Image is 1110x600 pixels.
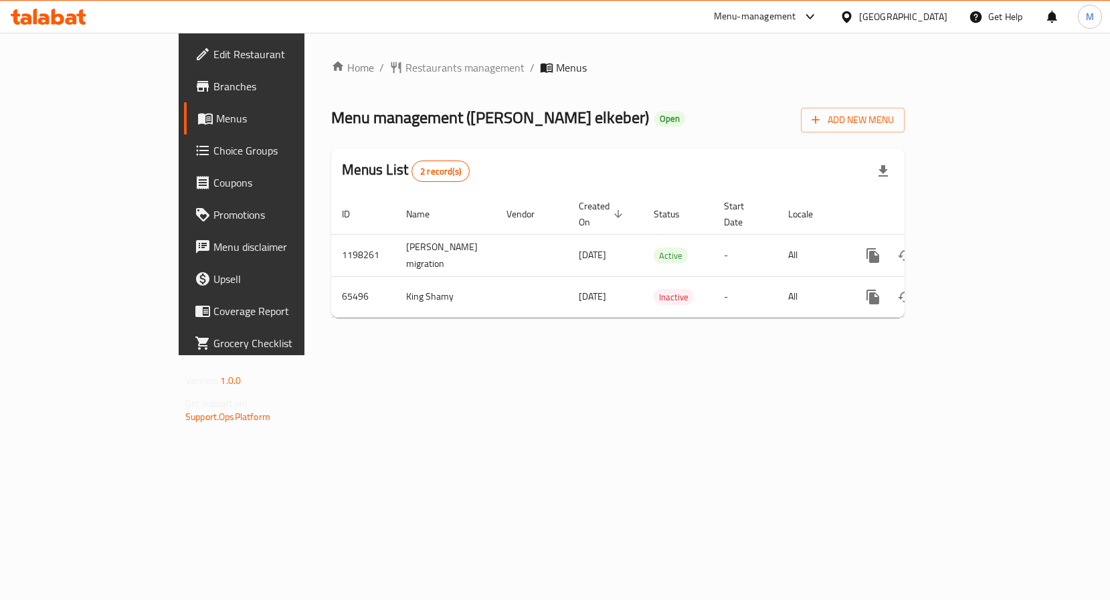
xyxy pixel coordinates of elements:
[406,206,447,222] span: Name
[184,231,364,263] a: Menu disclaimer
[801,108,905,132] button: Add New Menu
[395,276,496,317] td: King Shamy
[579,288,606,305] span: [DATE]
[859,9,947,24] div: [GEOGRAPHIC_DATA]
[654,113,685,124] span: Open
[714,9,796,25] div: Menu-management
[213,239,353,255] span: Menu disclaimer
[713,234,777,276] td: -
[654,111,685,127] div: Open
[654,206,697,222] span: Status
[213,303,353,319] span: Coverage Report
[379,60,384,76] li: /
[724,198,761,230] span: Start Date
[185,408,270,425] a: Support.OpsPlatform
[185,372,218,389] span: Version:
[654,248,688,264] span: Active
[889,239,921,272] button: Change Status
[184,199,364,231] a: Promotions
[331,60,905,76] nav: breadcrumb
[812,112,894,128] span: Add New Menu
[184,167,364,199] a: Coupons
[389,60,525,76] a: Restaurants management
[777,234,846,276] td: All
[184,134,364,167] a: Choice Groups
[184,295,364,327] a: Coverage Report
[556,60,587,76] span: Menus
[777,276,846,317] td: All
[411,161,470,182] div: Total records count
[213,271,353,287] span: Upsell
[184,263,364,295] a: Upsell
[331,102,649,132] span: Menu management ( [PERSON_NAME] elkeber )
[184,327,364,359] a: Grocery Checklist
[184,70,364,102] a: Branches
[213,46,353,62] span: Edit Restaurant
[867,155,899,187] div: Export file
[213,335,353,351] span: Grocery Checklist
[788,206,830,222] span: Locale
[1086,9,1094,24] span: M
[220,372,241,389] span: 1.0.0
[213,207,353,223] span: Promotions
[184,38,364,70] a: Edit Restaurant
[530,60,535,76] li: /
[405,60,525,76] span: Restaurants management
[506,206,552,222] span: Vendor
[654,289,694,305] div: Inactive
[857,239,889,272] button: more
[342,206,367,222] span: ID
[185,395,247,412] span: Get support on:
[395,234,496,276] td: [PERSON_NAME] migration
[579,246,606,264] span: [DATE]
[184,102,364,134] a: Menus
[342,160,470,182] h2: Menus List
[213,78,353,94] span: Branches
[216,110,353,126] span: Menus
[412,165,469,178] span: 2 record(s)
[889,281,921,313] button: Change Status
[331,194,996,318] table: enhanced table
[713,276,777,317] td: -
[846,194,996,235] th: Actions
[213,175,353,191] span: Coupons
[213,142,353,159] span: Choice Groups
[579,198,627,230] span: Created On
[857,281,889,313] button: more
[654,290,694,305] span: Inactive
